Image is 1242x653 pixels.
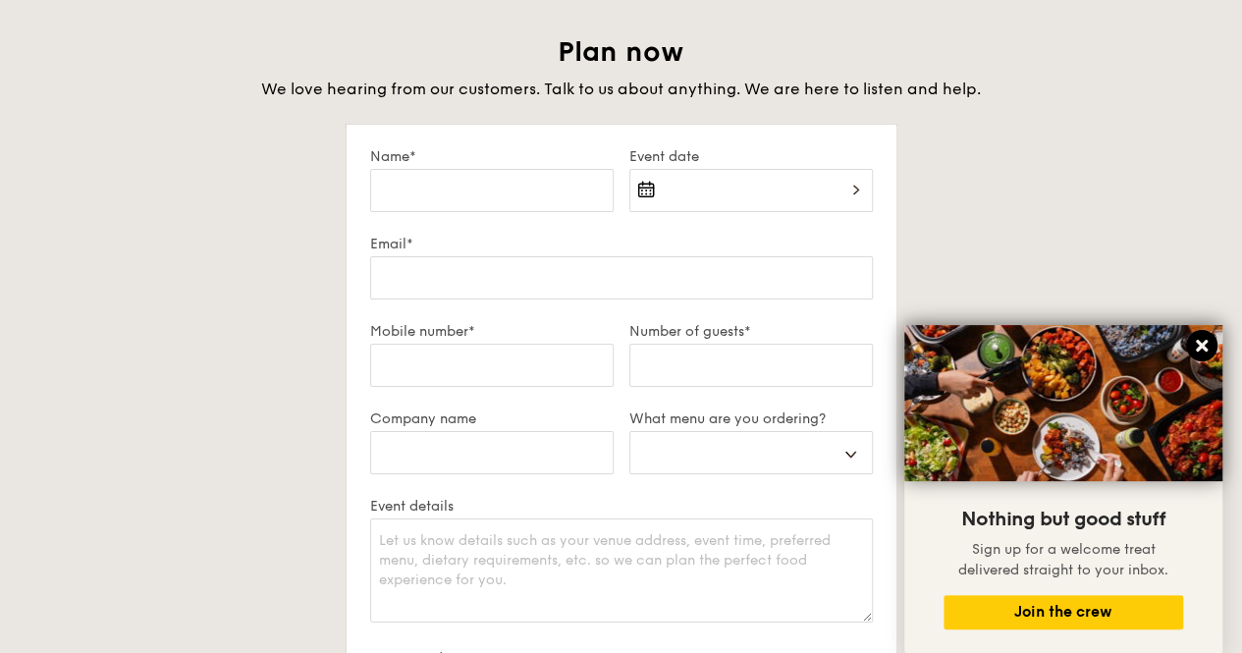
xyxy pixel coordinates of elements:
[261,80,981,98] span: We love hearing from our customers. Talk to us about anything. We are here to listen and help.
[558,35,684,69] span: Plan now
[958,541,1168,578] span: Sign up for a welcome treat delivered straight to your inbox.
[629,148,873,165] label: Event date
[961,508,1165,531] span: Nothing but good stuff
[944,595,1183,629] button: Join the crew
[370,323,614,340] label: Mobile number*
[629,323,873,340] label: Number of guests*
[370,148,614,165] label: Name*
[1186,330,1217,361] button: Close
[370,518,873,623] textarea: Let us know details such as your venue address, event time, preferred menu, dietary requirements,...
[370,410,614,427] label: Company name
[370,236,873,252] label: Email*
[904,325,1222,481] img: DSC07876-Edit02-Large.jpeg
[370,498,873,515] label: Event details
[629,410,873,427] label: What menu are you ordering?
